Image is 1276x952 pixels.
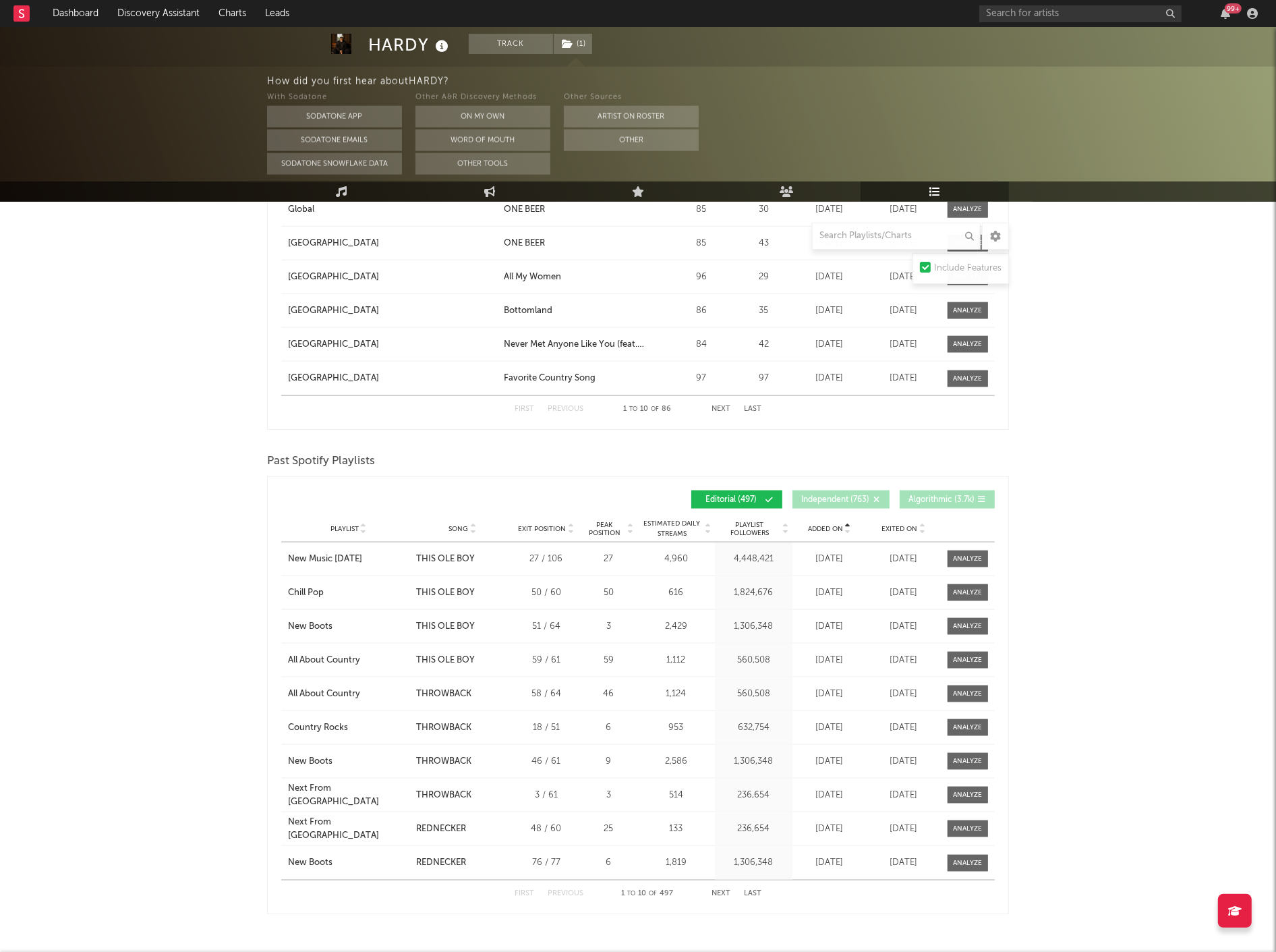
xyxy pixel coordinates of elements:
a: THIS OLE BOY [416,620,509,634]
div: 42 [738,338,789,352]
div: [DATE] [870,586,937,600]
button: Previous [548,405,583,413]
div: 76 / 77 [516,856,577,870]
a: THROWBACK [416,789,509,802]
div: 59 / 61 [516,654,577,667]
div: 4,448,421 [718,553,789,566]
div: [DATE] [870,304,937,318]
span: of [649,891,658,897]
div: [DATE] [796,721,863,735]
div: 560,508 [718,688,789,701]
div: 59 [583,654,634,667]
a: All My Women [504,271,664,284]
div: 560,508 [718,654,789,667]
div: THROWBACK [416,688,471,701]
div: 84 [671,338,732,352]
a: All About Country [288,654,409,667]
div: [DATE] [796,586,863,600]
div: ONE BEER [504,203,545,217]
a: Next From [GEOGRAPHIC_DATA] [288,782,409,808]
div: [DATE] [796,620,863,634]
div: 1,112 [641,654,712,667]
div: 97 [738,372,789,385]
button: Last [744,890,761,897]
div: [DATE] [870,688,937,701]
button: Next [712,890,730,897]
span: to [630,406,638,412]
div: 18 / 51 [516,721,577,735]
button: Last [744,405,761,413]
div: 3 [583,789,634,802]
a: Global [288,203,497,217]
a: New Boots [288,856,409,870]
button: Previous [548,890,583,897]
input: Search Playlists/Charts [812,223,981,250]
a: Chill Pop [288,586,409,600]
div: [DATE] [796,237,863,250]
span: ( 1 ) [553,34,593,54]
div: [DATE] [796,856,863,870]
div: 514 [641,789,712,802]
div: [DATE] [870,721,937,735]
a: [GEOGRAPHIC_DATA] [288,271,497,284]
button: On My Own [415,106,550,128]
button: Independent(763) [792,491,890,509]
div: Other A&R Discovery Methods [415,90,550,106]
div: 1,306,348 [718,620,789,634]
span: Added On [808,525,843,533]
a: THROWBACK [416,721,509,735]
a: THIS OLE BOY [416,586,509,600]
div: 133 [641,822,712,836]
div: [DATE] [870,271,937,284]
a: All About Country [288,688,409,701]
div: THIS OLE BOY [416,620,475,634]
span: Independent ( 763 ) [801,496,869,504]
div: [GEOGRAPHIC_DATA] [288,237,379,250]
div: [GEOGRAPHIC_DATA] [288,338,379,352]
div: 50 [583,586,634,600]
div: 1 10 497 [610,886,685,902]
div: ONE BEER [504,237,545,250]
div: Favorite Country Song [504,372,596,385]
div: THIS OLE BOY [416,654,475,667]
div: 25 [583,822,634,836]
div: All My Women [504,271,561,284]
div: 96 [671,271,732,284]
div: [GEOGRAPHIC_DATA] [288,372,379,385]
a: Bottomland [504,304,664,318]
button: Track [469,34,553,54]
div: [DATE] [796,271,863,284]
a: Favorite Country Song [504,372,664,385]
div: 50 / 60 [516,586,577,600]
a: REDNECKER [416,822,509,836]
a: ONE BEER [504,237,664,250]
button: Other Tools [415,153,550,175]
div: 953 [641,721,712,735]
span: Editorial ( 497 ) [700,496,762,504]
div: [DATE] [870,553,937,566]
div: All About Country [288,688,360,701]
div: [DATE] [796,304,863,318]
a: [GEOGRAPHIC_DATA] [288,304,497,318]
button: First [515,405,534,413]
div: [DATE] [870,822,937,836]
a: [GEOGRAPHIC_DATA] [288,237,497,250]
div: 85 [671,203,732,217]
div: Country Rocks [288,721,348,735]
div: [DATE] [796,338,863,352]
div: 6 [583,856,634,870]
div: 86 [671,304,732,318]
div: 1,306,348 [718,755,789,768]
div: 48 / 60 [516,822,577,836]
div: 632,754 [718,721,789,735]
div: [DATE] [870,856,937,870]
button: 99+ [1221,8,1230,19]
div: 1,306,348 [718,856,789,870]
div: 1,819 [641,856,712,870]
div: THROWBACK [416,755,471,768]
div: 236,654 [718,789,789,802]
div: [DATE] [870,372,937,385]
button: Next [712,405,730,413]
span: Playlist Followers [718,521,781,537]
